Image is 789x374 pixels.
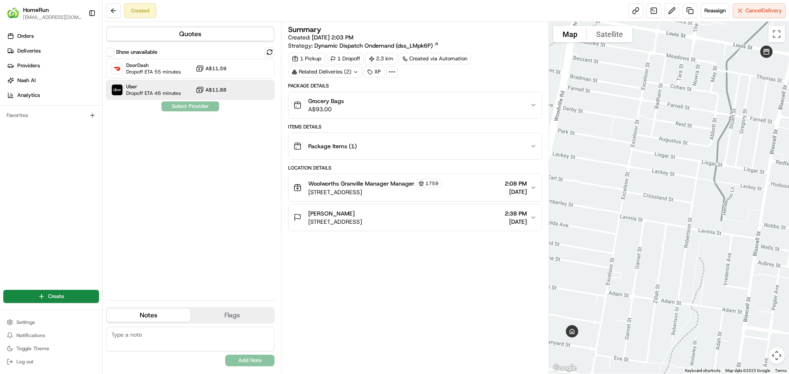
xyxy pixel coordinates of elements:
a: 💻API Documentation [66,116,135,131]
a: Orders [3,30,102,43]
a: Analytics [3,89,102,102]
span: A$93.00 [308,105,344,113]
div: 2.3 km [365,53,397,64]
div: Start new chat [28,78,135,87]
span: Uber [126,83,181,90]
span: Cancel Delivery [745,7,782,14]
button: Flags [190,309,274,322]
button: Package Items (1) [288,133,541,159]
div: Package Details [288,83,542,89]
div: Favorites [3,109,99,122]
span: API Documentation [78,119,132,127]
a: Dynamic Dispatch Ondemand (dss_LMpk6P) [314,41,439,50]
a: 📗Knowledge Base [5,116,66,131]
button: Map camera controls [768,347,785,364]
span: Deliveries [17,47,41,55]
div: We're available if you need us! [28,87,104,93]
button: Show street map [553,26,587,42]
a: Powered byPylon [58,139,99,145]
span: Grocery Bags [308,97,344,105]
button: Settings [3,317,99,328]
a: Providers [3,59,102,72]
button: Toggle fullscreen view [768,26,785,42]
button: Grocery BagsA$93.00 [288,92,541,118]
button: Keyboard shortcuts [685,368,720,374]
button: A$11.88 [196,86,226,94]
p: Welcome 👋 [8,33,150,46]
span: Woolworths Granville Manager Manager [308,179,414,188]
a: Terms (opens in new tab) [775,368,787,373]
span: Dropoff ETA 55 minutes [126,69,181,75]
div: XP [364,66,385,78]
img: 1736555255976-a54dd68f-1ca7-489b-9aae-adbdc363a1c4 [8,78,23,93]
span: 1759 [425,180,438,187]
span: [STREET_ADDRESS] [308,188,441,196]
button: Notifications [3,330,99,341]
button: CancelDelivery [733,3,786,18]
button: [EMAIL_ADDRESS][DOMAIN_NAME] [23,14,82,21]
div: Strategy: [288,41,439,50]
span: Dropoff ETA 46 minutes [126,90,181,96]
button: Create [3,290,99,303]
span: [PERSON_NAME] [308,209,355,218]
span: Create [48,293,64,300]
button: Woolworths Granville Manager Manager1759[STREET_ADDRESS]2:08 PM[DATE] [288,174,541,201]
span: A$11.88 [205,87,226,93]
span: 2:08 PM [505,179,527,188]
span: Toggle Theme [16,345,49,352]
span: Dynamic Dispatch Ondemand (dss_LMpk6P) [314,41,433,50]
span: Reassign [704,7,726,14]
span: Orders [17,32,34,40]
span: Nash AI [17,77,36,84]
img: HomeRun [7,7,20,20]
span: Created: [288,33,353,41]
span: Pylon [82,139,99,145]
span: Notifications [16,332,45,339]
div: Items Details [288,124,542,130]
a: Open this area in Google Maps (opens a new window) [551,363,578,374]
button: Quotes [107,28,274,41]
span: Settings [16,319,35,326]
span: A$11.59 [205,65,226,72]
div: Location Details [288,165,542,171]
button: A$11.59 [196,64,226,73]
span: [DATE] [505,218,527,226]
img: Google [551,363,578,374]
button: Show satellite imagery [587,26,632,42]
img: Uber [112,85,122,95]
label: Show unavailable [116,48,157,56]
button: Start new chat [140,81,150,91]
a: Created via Automation [399,53,471,64]
button: Reassign [701,3,729,18]
span: [STREET_ADDRESS] [308,218,362,226]
button: [PERSON_NAME][STREET_ADDRESS]2:38 PM[DATE] [288,204,541,231]
span: 2:38 PM [505,209,527,218]
span: DoorDash [126,62,181,69]
span: Providers [17,62,40,69]
input: Clear [21,53,136,62]
button: Notes [107,309,190,322]
span: Package Items ( 1 ) [308,142,357,150]
span: Knowledge Base [16,119,63,127]
div: 💻 [69,120,76,126]
div: 1 Dropoff [327,53,364,64]
h3: Summary [288,26,321,33]
div: 1 Pickup [288,53,325,64]
a: Nash AI [3,74,102,87]
span: Log out [16,358,33,365]
div: 📗 [8,120,15,126]
button: Log out [3,356,99,367]
button: HomeRunHomeRun[EMAIL_ADDRESS][DOMAIN_NAME] [3,3,85,23]
span: [DATE] 2:03 PM [312,34,353,41]
span: Map data ©2025 Google [725,368,770,373]
button: Toggle Theme [3,343,99,354]
span: Analytics [17,92,40,99]
img: Nash [8,8,25,25]
a: Deliveries [3,44,102,57]
div: Related Deliveries (2) [288,66,362,78]
button: HomeRun [23,6,49,14]
img: DoorDash [112,63,122,74]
